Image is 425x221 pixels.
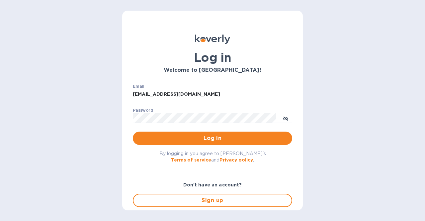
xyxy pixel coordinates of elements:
[219,157,253,163] a: Privacy policy
[133,132,292,145] button: Log in
[133,194,292,207] button: Sign up
[171,157,211,163] a: Terms of service
[159,151,266,163] span: By logging in you agree to [PERSON_NAME]'s and .
[133,51,292,64] h1: Log in
[195,35,230,44] img: Koverly
[279,111,292,125] button: toggle password visibility
[133,84,144,88] label: Email
[138,134,287,142] span: Log in
[139,196,286,204] span: Sign up
[183,182,242,187] b: Don't have an account?
[133,108,153,112] label: Password
[133,89,292,99] input: Enter email address
[133,67,292,73] h3: Welcome to [GEOGRAPHIC_DATA]!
